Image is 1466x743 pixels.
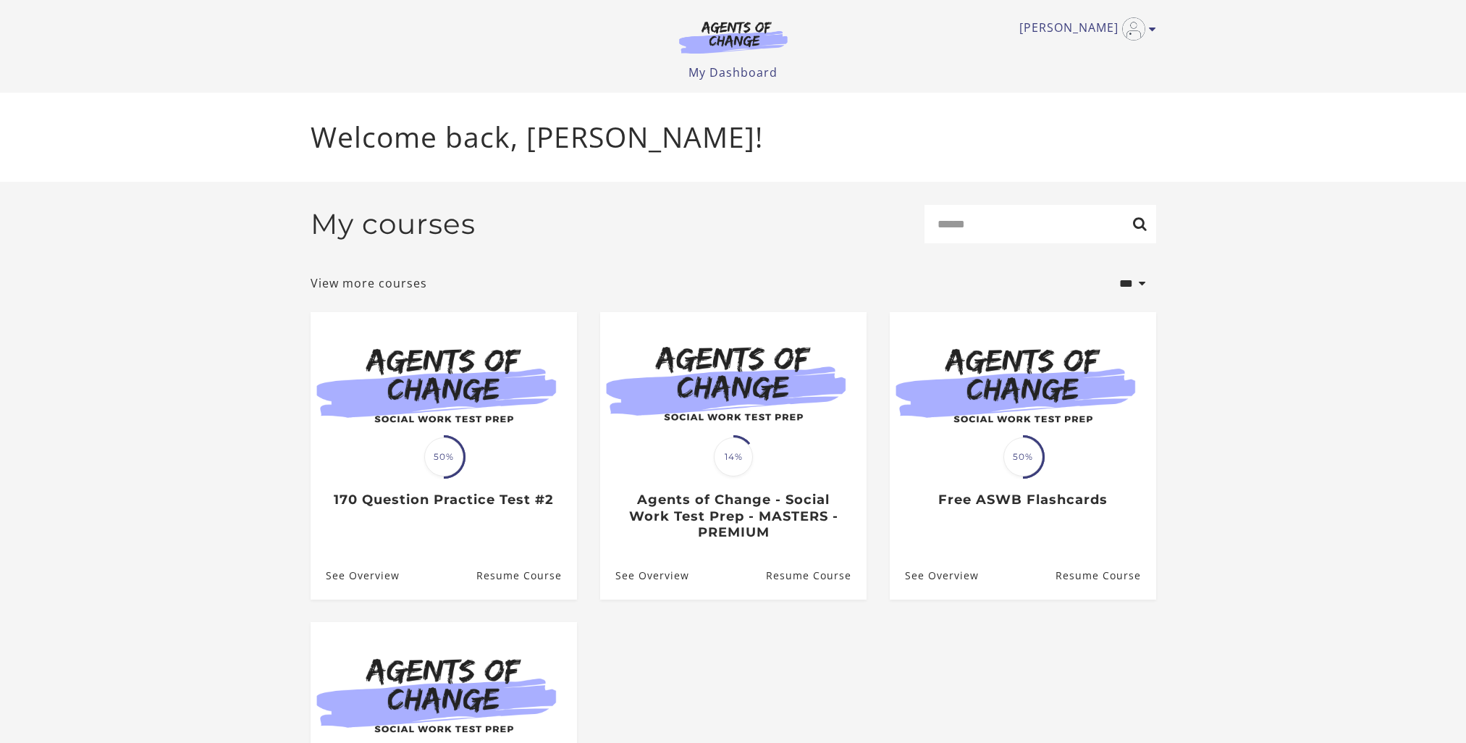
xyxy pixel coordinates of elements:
a: View more courses [311,274,427,292]
a: 170 Question Practice Test #2: See Overview [311,552,400,599]
a: Free ASWB Flashcards: Resume Course [1055,552,1155,599]
span: 50% [424,437,463,477]
a: 170 Question Practice Test #2: Resume Course [476,552,576,599]
h3: Free ASWB Flashcards [905,492,1140,508]
a: My Dashboard [688,64,778,80]
span: 50% [1003,437,1042,477]
a: Agents of Change - Social Work Test Prep - MASTERS - PREMIUM: See Overview [600,552,689,599]
img: Agents of Change Logo [664,20,803,54]
h3: Agents of Change - Social Work Test Prep - MASTERS - PREMIUM [615,492,851,541]
h2: My courses [311,207,476,241]
span: 14% [714,437,753,477]
a: Toggle menu [1019,17,1149,41]
h3: 170 Question Practice Test #2 [326,492,561,508]
p: Welcome back, [PERSON_NAME]! [311,116,1156,159]
a: Free ASWB Flashcards: See Overview [890,552,979,599]
a: Agents of Change - Social Work Test Prep - MASTERS - PREMIUM: Resume Course [765,552,866,599]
